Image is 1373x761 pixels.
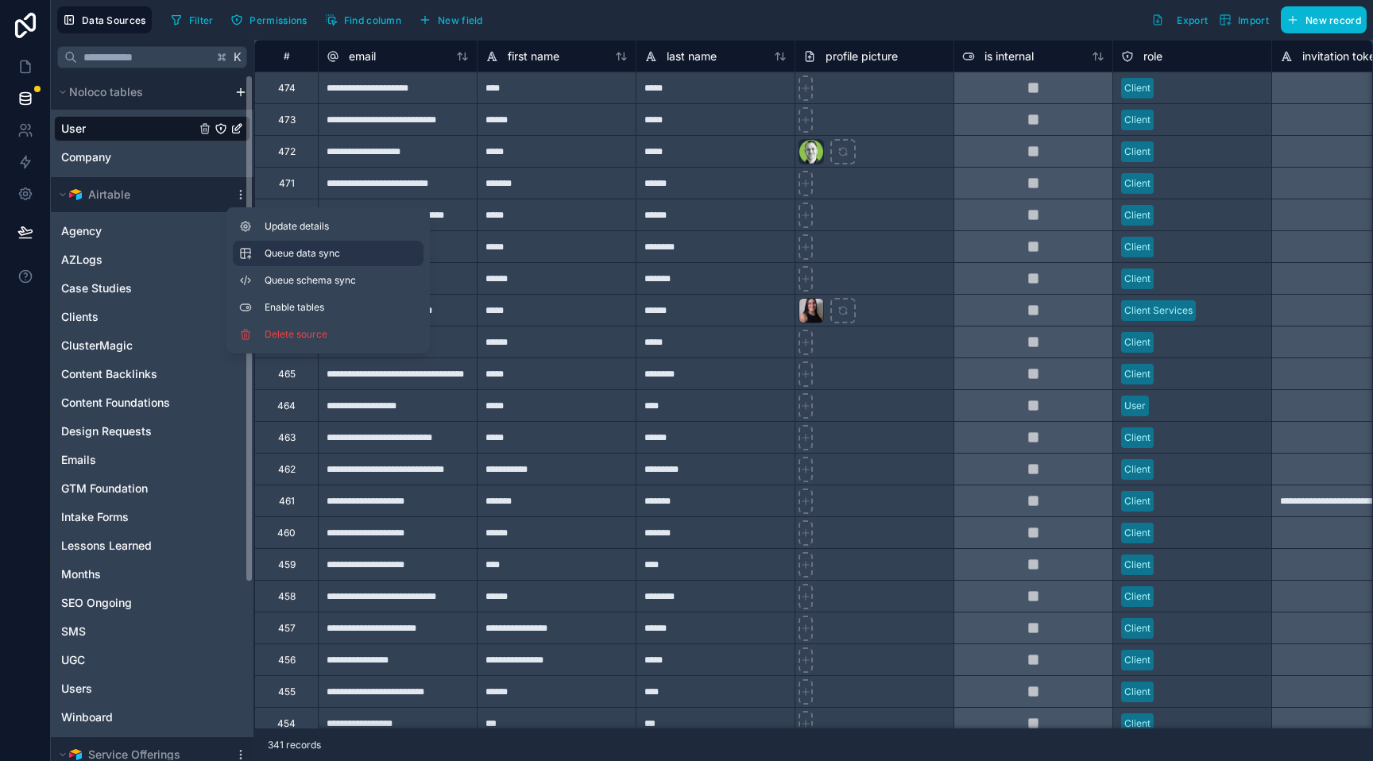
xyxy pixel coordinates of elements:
[233,322,424,347] button: Delete source
[1213,6,1274,33] button: Import
[349,48,376,64] span: email
[265,220,417,233] span: Update details
[1124,526,1151,540] div: Client
[1143,48,1162,64] span: role
[278,654,296,666] div: 456
[1281,6,1367,33] button: New record
[277,527,296,539] div: 460
[278,368,296,380] div: 465
[225,8,312,32] button: Permissions
[278,463,296,476] div: 462
[667,48,717,64] span: last name
[1124,335,1151,350] div: Client
[344,14,401,26] span: Find column
[826,48,898,64] span: profile picture
[1124,685,1151,699] div: Client
[1124,558,1151,572] div: Client
[508,48,559,64] span: first name
[232,52,243,63] span: K
[265,274,379,287] span: Queue schema sync
[233,214,424,239] button: Update details
[265,247,379,260] span: Queue data sync
[164,8,219,32] button: Filter
[278,686,296,698] div: 455
[265,328,379,341] span: Delete source
[278,431,296,444] div: 463
[1124,431,1151,445] div: Client
[267,50,306,62] div: #
[1124,208,1151,222] div: Client
[1124,621,1151,635] div: Client
[225,8,319,32] a: Permissions
[278,622,296,635] div: 457
[1305,14,1361,26] span: New record
[279,177,295,190] div: 471
[233,295,424,320] button: Enable tables
[1124,81,1151,95] div: Client
[278,145,296,158] div: 472
[1124,176,1151,191] div: Client
[1124,272,1151,286] div: Client
[277,400,296,412] div: 464
[279,495,295,508] div: 461
[1124,367,1151,381] div: Client
[278,590,296,603] div: 458
[278,114,296,126] div: 473
[268,739,321,751] span: 341 records
[438,14,483,26] span: New field
[82,14,146,26] span: Data Sources
[1124,462,1151,477] div: Client
[1124,494,1151,508] div: Client
[1274,6,1367,33] a: New record
[1124,145,1151,159] div: Client
[1124,653,1151,667] div: Client
[277,717,296,730] div: 454
[1124,303,1193,318] div: Client Services
[1124,717,1151,731] div: Client
[189,14,214,26] span: Filter
[1124,589,1151,604] div: Client
[984,48,1034,64] span: is internal
[278,558,296,571] div: 459
[278,82,296,95] div: 474
[233,268,424,293] button: Queue schema sync
[1124,240,1151,254] div: Client
[1238,14,1269,26] span: Import
[319,8,407,32] button: Find column
[1124,399,1146,413] div: User
[233,241,424,266] button: Queue data sync
[1177,14,1208,26] span: Export
[1146,6,1213,33] button: Export
[249,14,307,26] span: Permissions
[413,8,489,32] button: New field
[265,301,417,314] span: Enable tables
[1124,113,1151,127] div: Client
[57,6,152,33] button: Data Sources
